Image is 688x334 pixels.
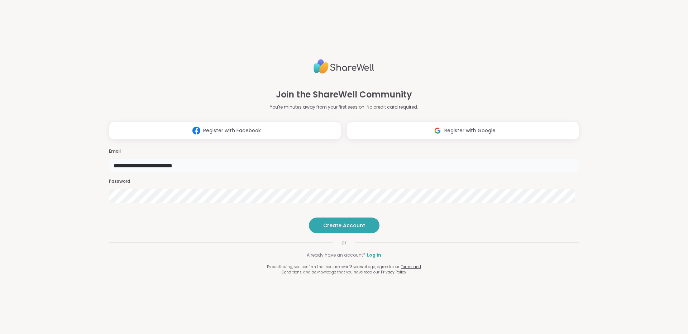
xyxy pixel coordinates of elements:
[367,252,381,258] a: Log in
[333,239,355,246] span: or
[270,104,418,110] p: You're minutes away from your first session. No credit card required.
[347,122,579,140] button: Register with Google
[314,56,374,77] img: ShareWell Logo
[282,264,421,275] a: Terms and Conditions
[381,269,406,275] a: Privacy Policy
[109,122,341,140] button: Register with Facebook
[203,127,261,134] span: Register with Facebook
[431,124,444,137] img: ShareWell Logomark
[303,269,379,275] span: and acknowledge that you have read our
[309,218,379,233] button: Create Account
[307,252,365,258] span: Already have an account?
[323,222,365,229] span: Create Account
[444,127,496,134] span: Register with Google
[276,88,412,101] h1: Join the ShareWell Community
[109,148,579,154] h3: Email
[109,178,579,185] h3: Password
[190,124,203,137] img: ShareWell Logomark
[267,264,400,269] span: By continuing, you confirm that you are over 18 years of age, agree to our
